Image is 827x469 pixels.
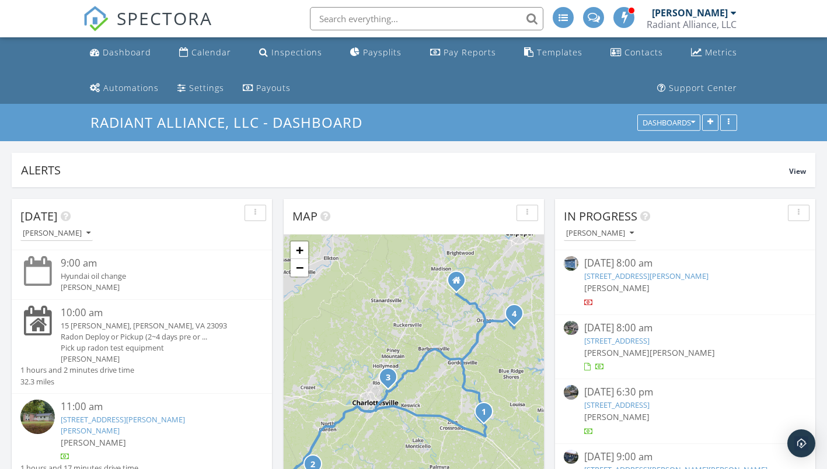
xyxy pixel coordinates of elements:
a: [DATE] 6:30 pm [STREET_ADDRESS] [PERSON_NAME] [564,385,807,437]
a: Settings [173,78,229,99]
a: SPECTORA [83,16,212,40]
a: Pay Reports [425,42,501,64]
a: Automations (Basic) [85,78,163,99]
a: [STREET_ADDRESS] [584,400,650,410]
div: Radiant Alliance, LLC [647,19,737,30]
a: Paysplits [346,42,406,64]
div: Dashboard [103,47,151,58]
button: Dashboards [637,115,700,131]
div: Calendar [191,47,231,58]
i: 4 [512,310,517,318]
a: [STREET_ADDRESS][PERSON_NAME][PERSON_NAME] [61,414,185,436]
a: Metrics [686,42,742,64]
div: Pick up radon test equipment [61,342,243,353]
a: [DATE] 8:00 am [STREET_ADDRESS] [PERSON_NAME][PERSON_NAME] [564,321,807,373]
a: Zoom out [291,259,308,276]
a: Templates [519,42,587,64]
span: SPECTORA [117,6,212,30]
div: Alerts [21,162,789,178]
a: Support Center [652,78,742,99]
div: [PERSON_NAME] [652,7,728,19]
a: [STREET_ADDRESS][PERSON_NAME] [584,271,709,281]
div: Metrics [705,47,737,58]
div: Payouts [256,82,291,93]
span: [PERSON_NAME] [584,347,650,358]
div: 10:00 am [61,306,243,320]
span: Map [292,208,317,224]
a: [DATE] 8:00 am [STREET_ADDRESS][PERSON_NAME] [PERSON_NAME] [564,256,807,308]
div: [DATE] 6:30 pm [584,385,787,400]
a: [STREET_ADDRESS] [584,335,650,346]
span: View [789,166,806,176]
div: 9:00 am [61,256,243,271]
div: Paysplits [363,47,402,58]
div: Contacts [624,47,663,58]
img: 9487333%2Fcover_photos%2F2ucwh8DgbuFmjxsn8uM7%2Fsmall.jpg [564,450,578,464]
div: [PERSON_NAME] [61,282,243,293]
div: 1 hours and 2 minutes drive time [20,365,134,376]
div: Radon Deploy or Pickup (2~4 days pre or ... [61,331,243,342]
div: [DATE] 8:00 am [584,256,787,271]
a: Contacts [606,42,668,64]
img: 9545621%2Fcover_photos%2FBx1aSk84ejJRI0zxCQMr%2Fsmall.jpeg [564,321,578,335]
div: Dashboards [643,119,695,127]
div: Inspections [271,47,322,58]
div: Hyundai oil change [61,271,243,282]
button: [PERSON_NAME] [564,226,636,242]
div: Pay Reports [444,47,496,58]
div: 15 [PERSON_NAME], [PERSON_NAME], VA 23093 [61,320,243,331]
img: 9416588%2Fcover_photos%2FKWhetdBzmoSmfKYljcN3%2Fsmall.jpg [564,385,578,400]
div: 4805 Orange Road, Aroda VA 22709 [456,280,463,287]
img: 9257171%2Fcover_photos%2F1Cyy3DvaBep2r1zcexP0%2Fsmall.jpg [564,256,578,271]
div: [PERSON_NAME] [61,353,243,365]
div: 12627 Lakeview Ln , Orange, VA 22960 [514,313,521,320]
span: [PERSON_NAME] [584,411,650,422]
a: 10:00 am 15 [PERSON_NAME], [PERSON_NAME], VA 23093 Radon Deploy or Pickup (2~4 days pre or ... Pi... [20,306,263,387]
a: Dashboard [85,42,156,64]
div: [PERSON_NAME] [566,229,634,237]
span: [PERSON_NAME] [650,347,715,358]
a: Payouts [238,78,295,99]
div: 15 Daniel Run, Louisa, VA 23093 [484,411,491,418]
div: Automations [103,82,159,93]
div: [DATE] 8:00 am [584,321,787,335]
span: [PERSON_NAME] [584,282,650,293]
span: [PERSON_NAME] [61,437,126,448]
span: [DATE] [20,208,58,224]
img: 9552533%2Fcover_photos%2FNUGArNue5TYY5KihUWlO%2Fsmall.jpg [20,400,55,434]
div: 32.3 miles [20,376,134,387]
a: Radiant Alliance, LLC - Dashboard [90,113,372,132]
div: 11:00 am [61,400,243,414]
a: Inspections [254,42,327,64]
a: Calendar [175,42,236,64]
div: Templates [537,47,582,58]
img: The Best Home Inspection Software - Spectora [83,6,109,32]
div: Support Center [669,82,737,93]
span: In Progress [564,208,637,224]
div: [DATE] 9:00 am [584,450,787,464]
div: [PERSON_NAME] [23,229,90,237]
i: 3 [386,374,390,382]
i: 1 [481,408,486,416]
div: 101 Vincennes Rd, Charlottesville, VA 22911 [388,377,395,384]
div: Settings [189,82,224,93]
i: 2 [310,461,315,469]
div: Open Intercom Messenger [787,429,815,457]
a: Zoom in [291,242,308,259]
button: [PERSON_NAME] [20,226,93,242]
input: Search everything... [310,7,543,30]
